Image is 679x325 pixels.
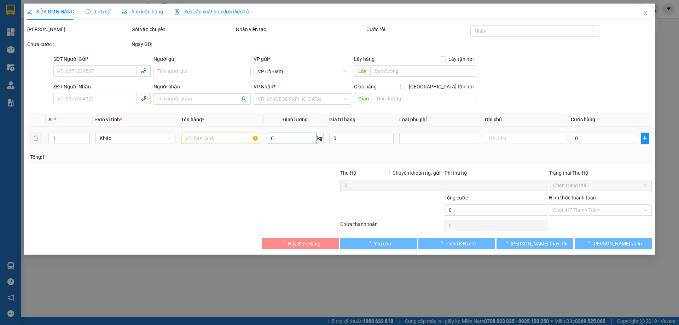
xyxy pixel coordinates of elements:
span: clock-circle [86,9,91,14]
span: VP Cổ Đạm [258,66,347,77]
div: Người gửi [153,55,251,63]
span: Giao hàng [354,84,377,89]
span: Khác [100,133,171,144]
div: Nhân viên tạo: [236,25,365,33]
span: loading [503,241,511,246]
span: edit [27,9,32,14]
button: delete [30,133,41,144]
span: Lấy tận nơi [446,55,476,63]
span: Yêu cầu [374,240,391,248]
button: Yêu cầu [340,238,417,249]
span: loading [280,241,288,246]
span: Lịch sử [86,9,111,14]
input: VD: Bàn, Ghế [181,133,261,144]
span: phone [141,95,146,101]
span: user-add [241,96,247,102]
label: Hình thức thanh toán [549,195,596,201]
span: VP Nhận [254,84,274,89]
div: Tổng: 1 [30,153,262,161]
img: icon [174,9,180,15]
div: Cước rồi : [366,25,469,33]
span: phone [141,68,146,74]
button: Thêm ĐH mới [418,238,495,249]
div: SĐT Người Nhận [53,83,151,91]
div: Chưa cước : [27,40,130,48]
div: Người nhận [153,83,251,91]
span: loading [438,241,446,246]
span: SL [49,117,54,122]
button: Close [636,4,655,23]
span: picture [122,9,127,14]
span: Giao [354,93,373,104]
input: Ghi Chú [485,133,565,144]
div: Ngày GD: [132,40,234,48]
div: Phí thu hộ [445,169,547,180]
div: Gói vận chuyển: [132,25,234,33]
span: [PERSON_NAME] thay đổi [511,240,567,248]
span: Định lượng [283,117,308,122]
button: plus [641,133,649,144]
span: loading [366,241,374,246]
span: [GEOGRAPHIC_DATA] tận nơi [406,83,476,91]
th: Ghi chú [482,113,568,127]
span: Thu Hộ [340,170,356,176]
div: Trạng thái Thu Hộ [549,169,652,177]
span: Lấy [354,65,370,77]
span: loading [585,241,592,246]
button: [PERSON_NAME] thay đổi [497,238,573,249]
span: Đơn vị tính [95,117,122,122]
th: Loại phụ phí [396,113,482,127]
button: [PERSON_NAME] và In [575,238,652,249]
input: Dọc đường [370,65,476,77]
span: SỬA ĐƠN HÀNG [27,9,74,14]
span: Thêm ĐH mới [446,240,476,248]
span: Tên hàng [181,117,204,122]
span: Lấy hàng [354,56,375,62]
div: [PERSON_NAME]: [27,25,130,33]
span: Tổng cước [445,195,468,201]
span: Ảnh kiện hàng [122,9,163,14]
input: Dọc đường [373,93,476,104]
span: close [643,10,648,16]
span: Yêu cầu xuất hóa đơn điện tử [174,9,249,14]
button: Hủy Đơn Hàng [262,238,339,249]
div: VP gửi [254,55,351,63]
span: [PERSON_NAME] và In [592,240,642,248]
div: Chưa thanh toán [339,220,444,233]
div: SĐT Người Gửi [53,55,151,63]
span: kg [317,133,324,144]
span: Giá trị hàng [329,117,355,122]
span: Chuyển khoản ng. gửi [390,169,443,177]
span: Cước hàng [571,117,595,122]
span: plus [641,135,648,141]
span: Hủy Đơn Hàng [288,240,320,248]
span: Chọn trạng thái [553,180,648,191]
